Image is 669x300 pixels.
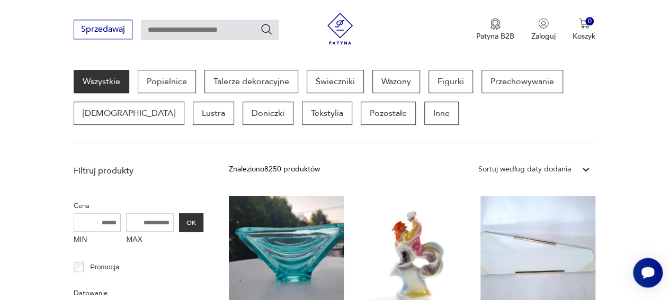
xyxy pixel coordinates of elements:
[490,18,501,30] img: Ikona medalu
[307,70,364,93] a: Świeczniki
[538,18,549,29] img: Ikonka użytkownika
[74,20,132,39] button: Sprzedawaj
[478,163,571,175] div: Sortuj według daty dodania
[126,232,174,249] label: MAX
[179,213,203,232] button: OK
[531,18,556,41] button: Zaloguj
[302,102,352,125] a: Tekstylia
[476,18,514,41] button: Patyna B2B
[633,258,663,287] iframe: Smartsupp widget button
[74,102,184,125] a: [DEMOGRAPHIC_DATA]
[585,17,594,26] div: 0
[481,70,563,93] a: Przechowywanie
[204,70,298,93] a: Talerze dekoracyjne
[424,102,459,125] a: Inne
[361,102,416,125] a: Pozostałe
[324,13,356,44] img: Patyna - sklep z meblami i dekoracjami vintage
[90,261,119,273] p: Promocja
[372,70,420,93] a: Wazony
[138,70,196,93] a: Popielnice
[74,26,132,34] a: Sprzedawaj
[74,232,121,249] label: MIN
[229,163,320,175] div: Znaleziono 8250 produktów
[260,23,273,35] button: Szukaj
[74,287,203,299] p: Datowanie
[74,200,203,212] p: Cena
[74,70,129,93] a: Wszystkie
[573,18,595,41] button: 0Koszyk
[476,18,514,41] a: Ikona medaluPatyna B2B
[193,102,234,125] a: Lustra
[476,31,514,41] p: Patyna B2B
[74,165,203,177] p: Filtruj produkty
[531,31,556,41] p: Zaloguj
[429,70,473,93] a: Figurki
[573,31,595,41] p: Koszyk
[243,102,293,125] a: Doniczki
[579,18,590,29] img: Ikona koszyka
